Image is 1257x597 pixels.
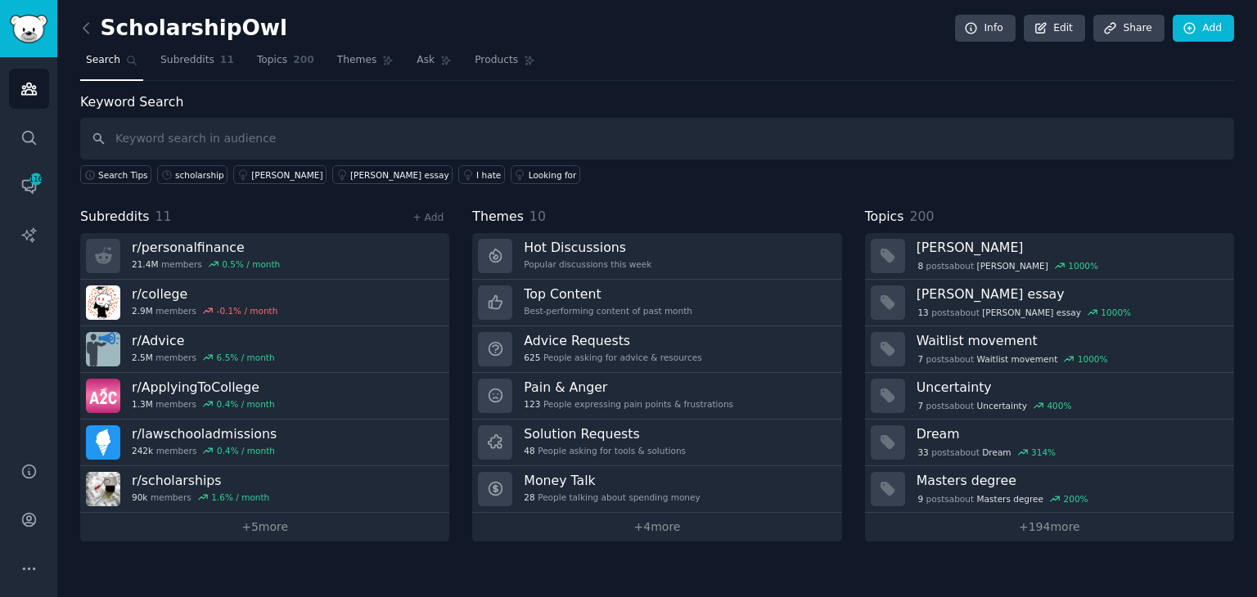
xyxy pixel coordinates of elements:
img: Advice [86,332,120,366]
a: +194more [865,513,1234,541]
label: Keyword Search [80,94,183,110]
span: 11 [155,209,172,224]
span: Subreddits [160,53,214,68]
a: Products [469,47,541,81]
h3: r/ scholarships [132,472,269,489]
h3: Waitlist movement [917,332,1223,349]
span: 242k [132,445,153,456]
a: 116 [9,166,49,206]
a: r/scholarships90kmembers1.6% / month [80,466,449,513]
div: post s about [917,445,1057,460]
h3: Top Content [524,285,692,303]
a: scholarship [157,165,228,184]
a: +5more [80,513,449,541]
div: Looking for [529,169,577,181]
button: Search Tips [80,165,151,184]
a: [PERSON_NAME] essay13postsabout[PERSON_NAME] essay1000% [865,280,1234,326]
a: Advice Requests625People asking for advice & resources [472,326,841,373]
span: Uncertainty [977,400,1027,411]
div: members [132,305,277,316]
div: members [132,352,275,363]
div: 400 % [1047,400,1071,411]
img: lawschooladmissions [86,425,120,460]
a: r/personalfinance21.4Mmembers0.5% / month [80,233,449,280]
a: Masters degree9postsaboutMasters degree200% [865,466,1234,513]
div: 1.6 % / month [211,492,269,503]
span: Topics [865,207,904,227]
div: 1000 % [1068,260,1098,272]
a: I hate [458,165,505,184]
span: 2.5M [132,352,153,363]
h3: r/ personalfinance [132,239,280,256]
a: [PERSON_NAME]8postsabout[PERSON_NAME]1000% [865,233,1234,280]
div: post s about [917,352,1110,366]
div: 0.4 % / month [217,398,275,410]
a: Money Talk28People talking about spending money [472,466,841,513]
span: 625 [524,352,540,363]
div: post s about [917,258,1100,273]
span: 11 [220,53,234,68]
div: 1000 % [1101,307,1131,318]
div: post s about [917,398,1074,413]
h3: r/ Advice [132,332,275,349]
div: -0.1 % / month [217,305,278,316]
a: [PERSON_NAME] essay [332,165,453,184]
h3: Solution Requests [524,425,686,442]
a: r/Advice2.5Mmembers6.5% / month [80,326,449,373]
a: +4more [472,513,841,541]
a: Pain & Anger123People expressing pain points & frustrations [472,373,841,420]
span: Ask [417,53,435,68]
a: Share [1093,15,1164,43]
span: 200 [909,209,934,224]
a: r/college2.9Mmembers-0.1% / month [80,280,449,326]
h3: r/ ApplyingToCollege [132,379,275,396]
span: Search Tips [98,169,148,181]
div: 0.5 % / month [222,258,280,270]
div: [PERSON_NAME] [251,169,322,181]
span: 200 [293,53,314,68]
a: Looking for [511,165,580,184]
div: members [132,398,275,410]
span: Themes [472,207,524,227]
a: Ask [411,47,457,81]
div: post s about [917,492,1090,506]
div: [PERSON_NAME] essay [350,169,449,181]
div: 6.5 % / month [217,352,275,363]
a: Hot DiscussionsPopular discussions this week [472,233,841,280]
img: GummySearch logo [10,15,47,43]
a: Waitlist movement7postsaboutWaitlist movement1000% [865,326,1234,373]
img: scholarships [86,472,120,506]
span: 13 [917,307,928,318]
span: Waitlist movement [977,353,1058,365]
span: [PERSON_NAME] [977,260,1048,272]
span: 10 [529,209,546,224]
a: Dream33postsaboutDream314% [865,420,1234,466]
div: members [132,258,280,270]
div: members [132,492,269,503]
a: [PERSON_NAME] [233,165,327,184]
span: [PERSON_NAME] essay [982,307,1081,318]
span: 48 [524,445,534,456]
h3: Money Talk [524,472,700,489]
span: 21.4M [132,258,158,270]
div: 314 % [1031,447,1056,458]
a: Subreddits11 [155,47,240,81]
div: 0.4 % / month [217,445,275,456]
span: 28 [524,492,534,503]
span: Topics [257,53,287,68]
h3: Advice Requests [524,332,701,349]
span: Themes [337,53,377,68]
input: Keyword search in audience [80,118,1234,159]
div: People expressing pain points & frustrations [524,398,733,410]
span: 9 [917,493,923,505]
span: 7 [917,353,923,365]
a: r/lawschooladmissions242kmembers0.4% / month [80,420,449,466]
h3: r/ lawschooladmissions [132,425,277,442]
a: r/ApplyingToCollege1.3Mmembers0.4% / month [80,373,449,420]
h3: [PERSON_NAME] essay [917,285,1223,303]
a: Solution Requests48People asking for tools & solutions [472,420,841,466]
a: Topics200 [251,47,320,81]
h3: Uncertainty [917,379,1223,396]
span: Search [86,53,120,68]
h3: Dream [917,425,1223,442]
